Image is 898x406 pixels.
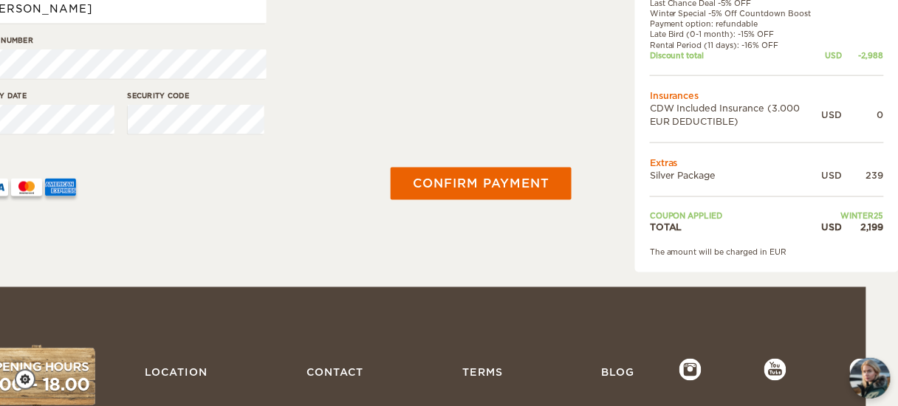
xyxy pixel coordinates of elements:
[650,29,822,39] td: Late Bird (0-1 month): -15% OFF
[650,156,884,169] td: Extras
[843,221,884,233] div: 2,199
[650,89,884,102] td: Insurances
[128,90,265,101] label: Security code
[650,169,822,182] td: Silver Package
[843,169,884,182] div: 239
[11,179,42,196] img: mastercard
[822,221,843,233] div: USD
[15,369,45,390] a: Cookie settings
[822,210,884,221] td: WINTER25
[650,102,822,127] td: CDW Included Insurance (3.000 EUR DEDUCTIBLE)
[594,359,642,387] a: Blog
[650,247,884,257] div: The amount will be charged in EUR
[650,210,822,221] td: Coupon applied
[650,40,822,50] td: Rental Period (11 days): -16% OFF
[650,18,822,29] td: Payment option: refundable
[45,179,76,196] img: AMEX
[850,358,891,399] button: chat-button
[650,50,822,61] td: Discount total
[850,358,891,399] img: Freyja at Cozy Campers
[137,359,215,387] a: Location
[822,169,843,182] div: USD
[822,109,843,121] div: USD
[650,221,822,233] td: TOTAL
[455,359,510,387] a: Terms
[299,359,371,387] a: Contact
[843,109,884,121] div: 0
[843,50,884,61] div: -2,988
[391,168,572,200] button: Confirm payment
[822,50,843,61] div: USD
[650,8,822,18] td: Winter Special -5% Off Countdown Boost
